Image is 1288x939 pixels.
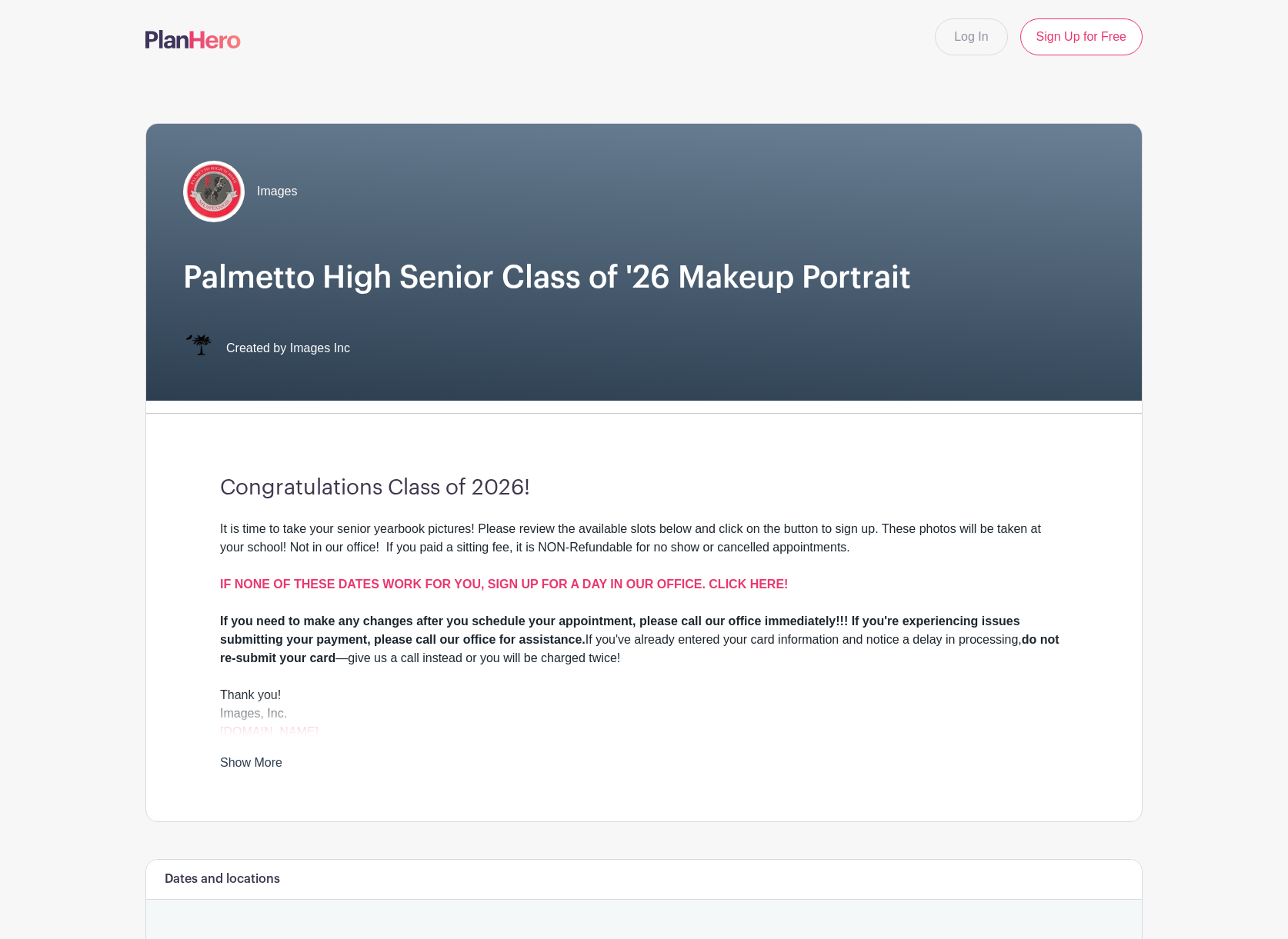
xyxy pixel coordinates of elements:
img: IMAGES%20logo%20transparenT%20PNG%20s.png [183,333,214,364]
h1: Palmetto High Senior Class of '26 Makeup Portrait [183,259,1105,296]
strong: If you need to make any changes after you schedule your appointment, please call our office immed... [220,614,1020,646]
a: Sign Up for Free [1020,18,1143,55]
div: Thank you! [220,686,1068,704]
span: Images [257,182,297,201]
h6: Dates and locations [165,872,280,887]
div: It is time to take your senior yearbook pictures! Please review the available slots below and cli... [220,520,1068,612]
div: If you've already entered your card information and notice a delay in processing, —give us a call... [220,612,1068,668]
a: IF NONE OF THESE DATES WORK FOR YOU, SIGN UP FOR A DAY IN OUR OFFICE. CLICK HERE! [220,578,788,591]
h3: Congratulations Class of 2026! [220,475,1068,501]
a: [DOMAIN_NAME] [220,725,319,738]
img: logo-507f7623f17ff9eddc593b1ce0a138ce2505c220e1c5a4e2b4648c50719b7d32.svg [145,30,241,48]
a: Log In [935,18,1007,55]
a: Show More [220,756,282,775]
div: Images, Inc. [220,704,1068,741]
strong: do not re-submit your card [220,633,1059,664]
img: Palmetto.jpg [183,161,245,222]
span: Created by Images Inc [226,339,350,358]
